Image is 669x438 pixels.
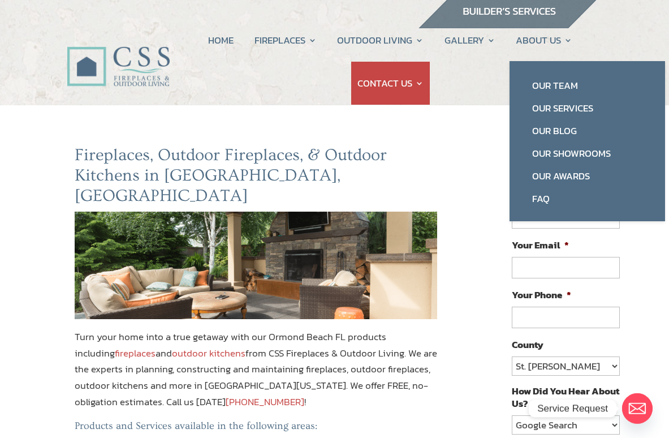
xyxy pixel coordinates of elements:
[512,289,571,301] label: Your Phone
[75,145,438,212] h2: Fireplaces, Outdoor Fireplaces, & Outdoor Kitchens in [GEOGRAPHIC_DATA], [GEOGRAPHIC_DATA]
[208,19,234,62] a: HOME
[337,19,424,62] a: OUTDOOR LIVING
[521,97,654,119] a: Our Services
[75,212,438,319] img: ormond-beach-fl
[521,119,654,142] a: Our Blog
[75,329,438,420] p: Turn your home into a true getaway with our Ormond Beach FL products including and from CSS Firep...
[418,18,602,32] a: builder services construction supply
[512,239,569,251] label: Your Email
[521,142,654,165] a: Our Showrooms
[512,385,619,410] label: How Did You Hear About Us?
[254,19,317,62] a: FIREPLACES
[622,393,653,424] a: Email
[516,19,572,62] a: ABOUT US
[172,346,245,360] a: outdoor kitchens
[444,19,495,62] a: GALLERY
[67,19,170,92] img: CSS Fireplaces & Outdoor Living (Formerly Construction Solutions & Supply)- Jacksonville Ormond B...
[75,420,438,438] h5: Products and Services available in the following areas:
[226,394,304,409] a: [PHONE_NUMBER]
[521,74,654,97] a: Our Team
[512,338,543,351] label: County
[357,62,424,105] a: CONTACT US
[521,165,654,187] a: Our Awards
[521,187,654,210] a: FAQ
[115,346,156,360] a: fireplaces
